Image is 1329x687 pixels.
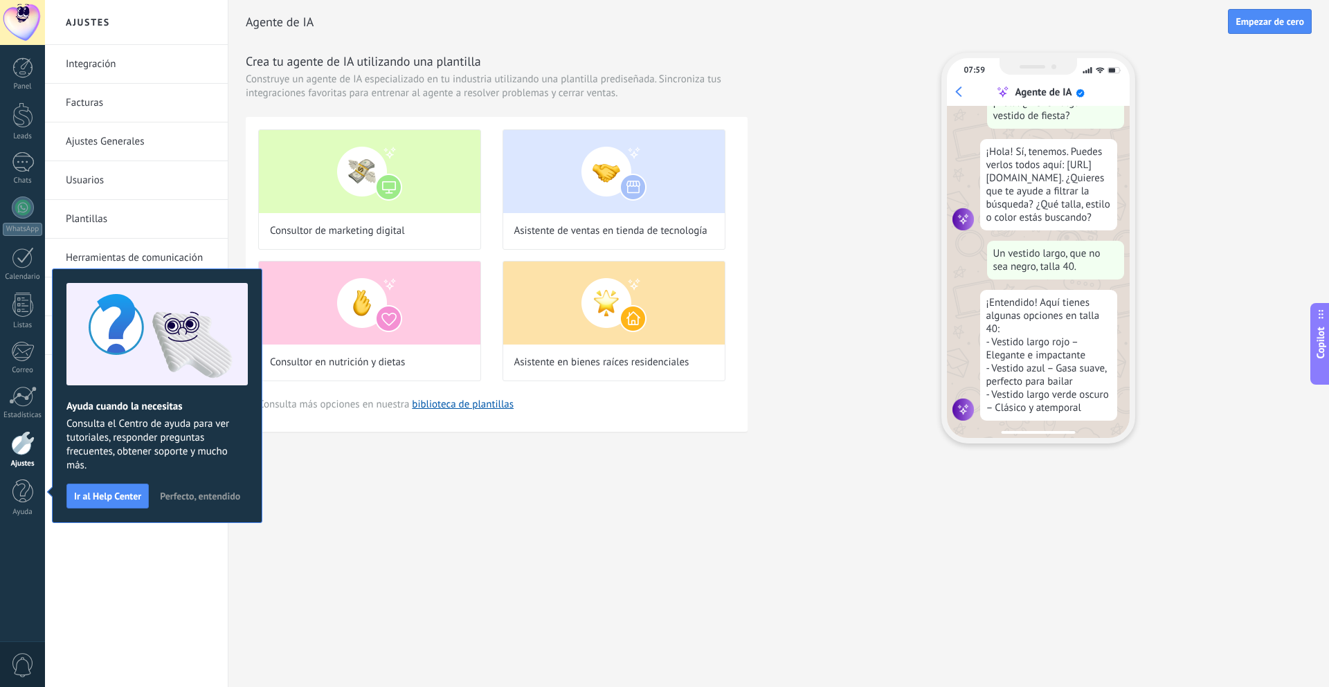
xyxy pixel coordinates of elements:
div: Estadísticas [3,411,43,420]
div: Panel [3,82,43,91]
a: Usuarios [66,161,214,200]
div: Correo [3,366,43,375]
li: Plantillas [45,200,228,239]
a: Herramientas de comunicación [66,239,214,277]
span: Consultor de marketing digital [270,224,405,238]
button: Empezar de cero [1228,9,1312,34]
img: Asistente en bienes raíces residenciales [503,262,725,345]
button: Ir al Help Center [66,484,149,509]
div: ¡Hola! ¿Tienen algún vestido de fiesta? [987,90,1124,129]
img: Consultor en nutrición y dietas [259,262,480,345]
div: ¡Entendido! Aquí tienes algunas opciones en talla 40: - Vestido largo rojo – Elegante e impactant... [980,290,1117,421]
div: Calendario [3,273,43,282]
div: Ajustes [3,459,43,468]
a: Plantillas [66,200,214,239]
a: Facturas [66,84,214,122]
span: Consultor en nutrición y dietas [270,356,405,369]
li: Herramientas de comunicación [45,239,228,277]
h2: Ayuda cuando la necesitas [66,400,248,413]
li: Ajustes Generales [45,122,228,161]
span: Construye un agente de IA especializado en tu industria utilizando una plantilla prediseñada. Sin... [246,73,748,100]
span: Copilot [1314,327,1328,358]
span: Consulta más opciones en nuestra [258,398,514,411]
a: Ajustes Generales [66,122,214,161]
button: Perfecto, entendido [154,486,246,506]
span: Empezar de cero [1236,17,1304,26]
div: Leads [3,132,43,141]
span: Consulta el Centro de ayuda para ver tutoriales, responder preguntas frecuentes, obtener soporte ... [66,417,248,473]
img: Asistente de ventas en tienda de tecnología [503,130,725,213]
div: WhatsApp [3,223,42,236]
div: Ayuda [3,508,43,517]
div: Listas [3,321,43,330]
li: Facturas [45,84,228,122]
li: Usuarios [45,161,228,200]
a: biblioteca de plantillas [412,398,514,411]
h2: Agente de IA [246,8,1228,36]
div: Agente de IA [1015,86,1072,99]
span: Asistente en bienes raíces residenciales [514,356,689,369]
img: agent icon [952,208,975,230]
span: Ir al Help Center [74,491,141,501]
li: Integración [45,45,228,84]
span: Perfecto, entendido [160,491,240,501]
div: 07:59 [964,65,985,75]
div: ¡Hola! Sí, tenemos. Puedes verlos todos aquí: [URL][DOMAIN_NAME]. ¿Quieres que te ayude a filtrar... [980,139,1117,230]
div: Chats [3,176,43,185]
img: agent icon [952,399,975,421]
span: Asistente de ventas en tienda de tecnología [514,224,707,238]
img: Consultor de marketing digital [259,130,480,213]
a: Integración [66,45,214,84]
div: Un vestido largo, que no sea negro, talla 40. [987,241,1124,280]
h3: Crea tu agente de IA utilizando una plantilla [246,53,748,70]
